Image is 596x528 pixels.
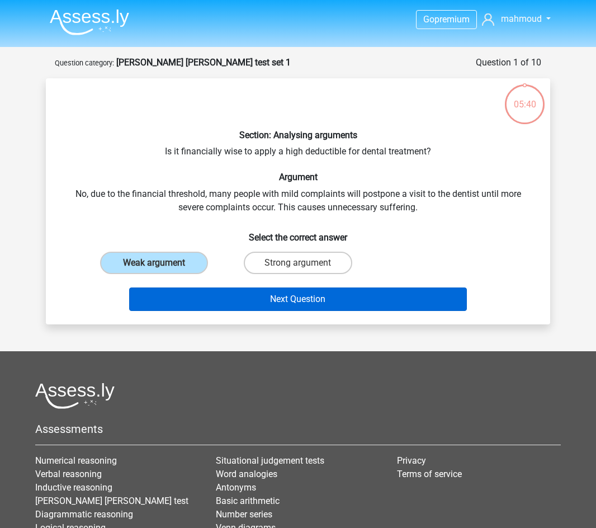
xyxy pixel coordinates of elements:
[64,172,532,182] h6: Argument
[35,455,117,466] a: Numerical reasoning
[501,13,542,24] span: mahmoud
[35,482,112,493] a: Inductive reasoning
[50,9,129,35] img: Assessly
[35,469,102,479] a: Verbal reasoning
[477,12,555,26] a: mahmoud
[397,455,426,466] a: Privacy
[35,422,561,436] h5: Assessments
[216,496,280,506] a: Basic arithmetic
[35,383,115,409] img: Assessly logo
[244,252,352,274] label: Strong argument
[216,482,256,493] a: Antonyms
[397,469,462,479] a: Terms of service
[35,509,133,520] a: Diagrammatic reasoning
[129,287,467,311] button: Next Question
[50,87,546,315] div: Is it financially wise to apply a high deductible for dental treatment? No, due to the financial ...
[64,223,532,243] h6: Select the correct answer
[216,469,277,479] a: Word analogies
[504,83,546,111] div: 05:40
[434,14,470,25] span: premium
[216,509,272,520] a: Number series
[423,14,434,25] span: Go
[216,455,324,466] a: Situational judgement tests
[35,496,188,506] a: [PERSON_NAME] [PERSON_NAME] test
[417,12,476,27] a: Gopremium
[55,59,114,67] small: Question category:
[100,252,208,274] label: Weak argument
[64,130,532,140] h6: Section: Analysing arguments
[476,56,541,69] div: Question 1 of 10
[116,57,291,68] strong: [PERSON_NAME] [PERSON_NAME] test set 1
